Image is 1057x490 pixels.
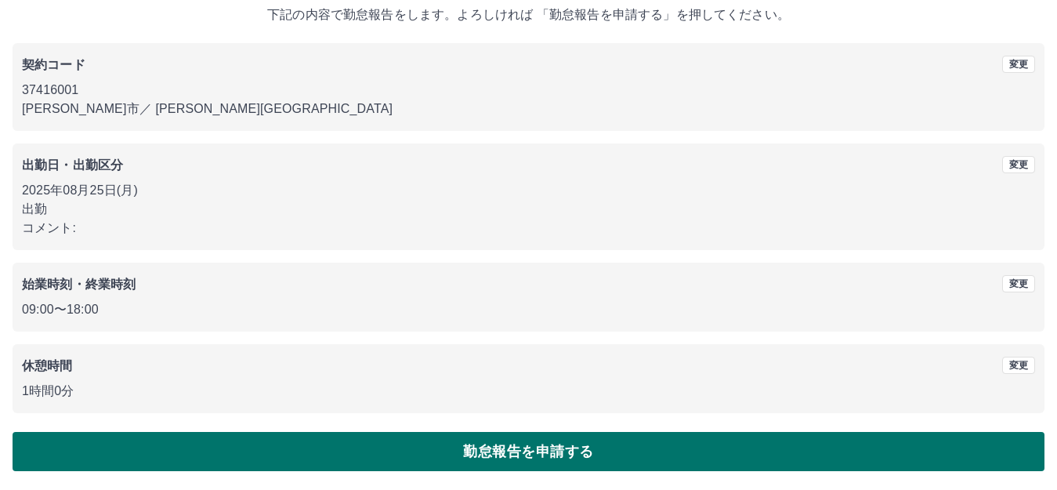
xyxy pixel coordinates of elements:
b: 始業時刻・終業時刻 [22,278,136,291]
button: 変更 [1002,275,1035,292]
b: 契約コード [22,58,85,71]
b: 出勤日・出勤区分 [22,158,123,172]
p: コメント: [22,219,1035,238]
button: 勤怠報告を申請する [13,432,1044,471]
p: 下記の内容で勤怠報告をします。よろしければ 「勤怠報告を申請する」を押してください。 [13,5,1044,24]
p: 出勤 [22,200,1035,219]
p: 1時間0分 [22,382,1035,401]
button: 変更 [1002,357,1035,374]
p: 09:00 〜 18:00 [22,300,1035,319]
p: [PERSON_NAME]市 ／ [PERSON_NAME][GEOGRAPHIC_DATA] [22,100,1035,118]
button: 変更 [1002,156,1035,173]
button: 変更 [1002,56,1035,73]
p: 2025年08月25日(月) [22,181,1035,200]
b: 休憩時間 [22,359,73,372]
p: 37416001 [22,81,1035,100]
